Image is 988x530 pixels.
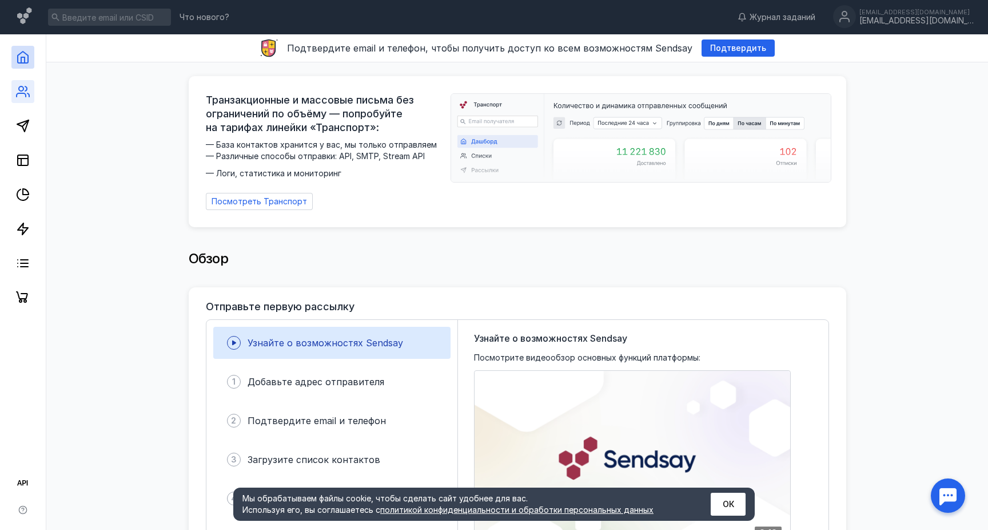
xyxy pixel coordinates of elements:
[248,376,384,387] span: Добавьте адрес отправителя
[248,415,386,426] span: Подтвердите email и телефон
[232,376,236,387] span: 1
[732,11,821,23] a: Журнал заданий
[859,9,974,15] div: [EMAIL_ADDRESS][DOMAIN_NAME]
[206,93,444,135] span: Транзакционные и массовые письма без ограничений по объёму — попробуйте на тарифах линейки «Транс...
[206,193,313,210] a: Посмотреть Транспорт
[206,139,444,179] span: — База контактов хранится у вас, мы только отправляем — Различные способы отправки: API, SMTP, St...
[174,13,235,21] a: Что нового?
[231,454,237,465] span: 3
[474,352,700,363] span: Посмотрите видеообзор основных функций платформы:
[231,415,236,426] span: 2
[189,250,229,267] span: Обзор
[206,301,354,313] h3: Отправьте первую рассылку
[710,43,766,53] span: Подтвердить
[702,39,775,57] button: Подтвердить
[48,9,171,26] input: Введите email или CSID
[380,505,654,515] a: политикой конфиденциальности и обработки персональных данных
[212,197,307,207] span: Посмотреть Транспорт
[451,94,831,182] img: dashboard-transport-banner
[287,42,692,54] span: Подтвердите email и телефон, чтобы получить доступ ко всем возможностям Sendsay
[248,337,403,349] span: Узнайте о возможностях Sendsay
[474,331,627,345] span: Узнайте о возможностях Sendsay
[750,11,815,23] span: Журнал заданий
[231,493,237,504] span: 4
[248,454,380,465] span: Загрузите список контактов
[711,493,746,516] button: ОК
[180,13,229,21] span: Что нового?
[859,16,974,26] div: [EMAIL_ADDRESS][DOMAIN_NAME]
[242,493,683,516] div: Мы обрабатываем файлы cookie, чтобы сделать сайт удобнее для вас. Используя его, вы соглашаетесь c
